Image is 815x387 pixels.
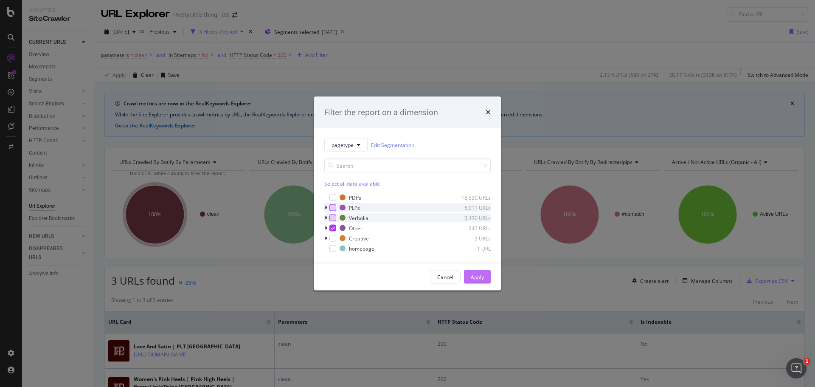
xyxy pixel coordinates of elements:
iframe: Intercom live chat [786,358,807,379]
div: modal [314,96,501,291]
div: 3,430 URLs [449,214,491,221]
div: PDPs [349,194,361,201]
div: Filter the report on a dimension [324,107,438,118]
div: Cancel [437,273,453,280]
div: 242 URLs [449,224,491,232]
input: Search [324,158,491,173]
div: homepage [349,245,374,252]
button: Apply [464,270,491,284]
div: Verbolia [349,214,368,221]
div: Select all data available [324,180,491,187]
div: 1 URL [449,245,491,252]
div: 3 URLs [449,234,491,242]
a: Edit Segmentation [371,140,414,149]
span: pagetype [332,141,354,148]
div: Other [349,224,363,232]
span: 1 [804,358,810,365]
div: 5,011 URLs [449,204,491,211]
button: Cancel [430,270,461,284]
div: Apply [471,273,484,280]
button: pagetype [324,138,368,152]
div: PLPs [349,204,360,211]
div: 18,530 URLs [449,194,491,201]
div: Creative [349,234,369,242]
div: times [486,107,491,118]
